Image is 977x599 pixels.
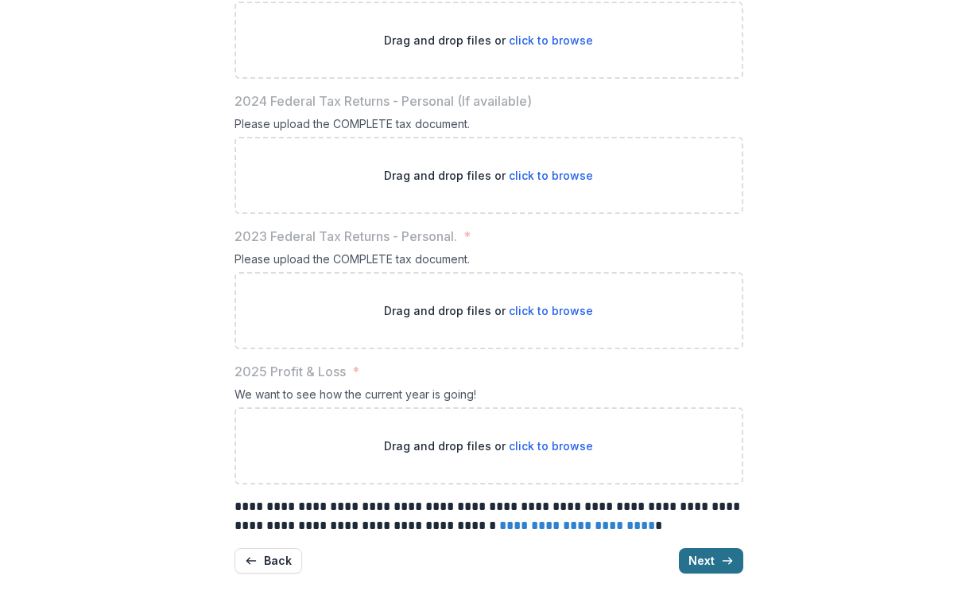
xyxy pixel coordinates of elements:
[235,387,743,407] div: We want to see how the current year is going!
[235,91,532,111] p: 2024 Federal Tax Returns - Personal (If available)
[509,169,593,182] span: click to browse
[509,33,593,47] span: click to browse
[235,362,346,381] p: 2025 Profit & Loss
[509,439,593,453] span: click to browse
[384,438,593,454] p: Drag and drop files or
[384,167,593,184] p: Drag and drop files or
[235,117,743,137] div: Please upload the COMPLETE tax document.
[509,304,593,317] span: click to browse
[235,252,743,272] div: Please upload the COMPLETE tax document.
[235,227,457,246] p: 2023 Federal Tax Returns - Personal.
[384,302,593,319] p: Drag and drop files or
[235,548,302,574] button: Back
[384,32,593,49] p: Drag and drop files or
[679,548,743,574] button: Next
